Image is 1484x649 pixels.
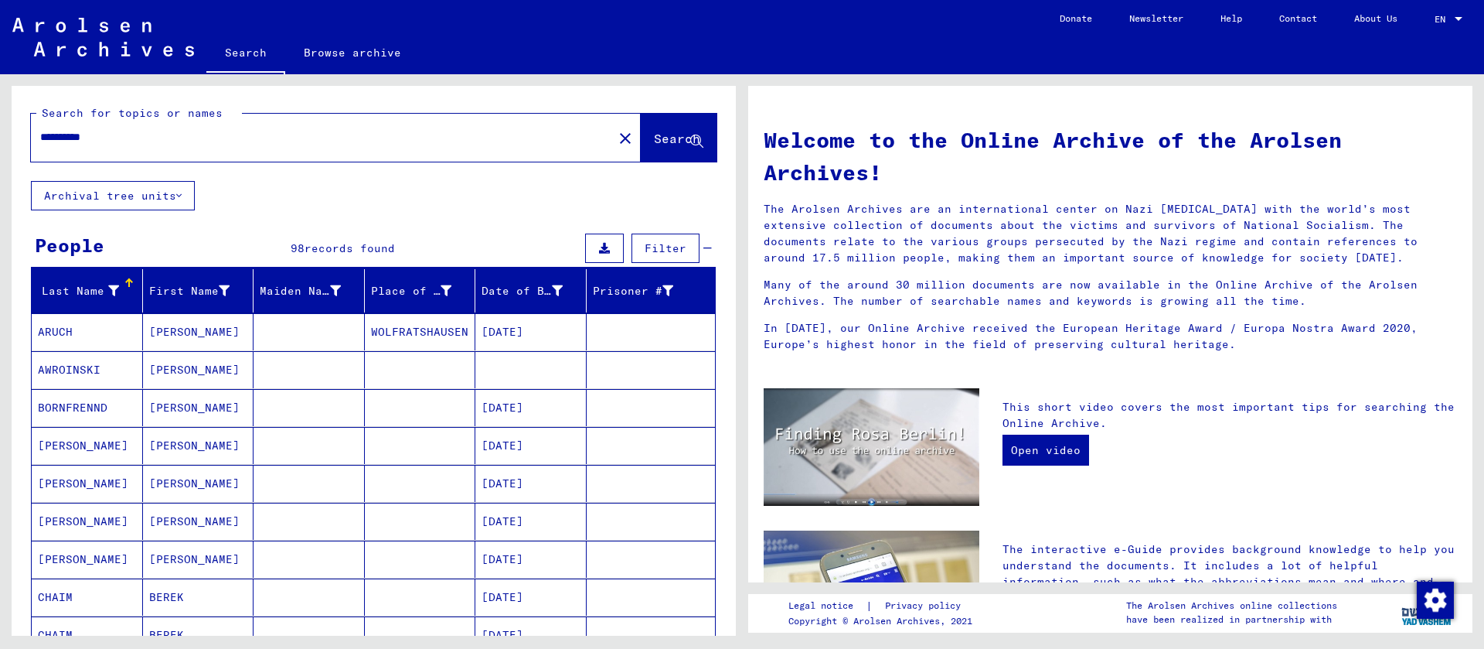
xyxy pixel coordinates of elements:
a: Open video [1002,435,1089,466]
div: First Name [149,283,230,299]
mat-header-cell: Date of Birth [475,269,587,313]
mat-cell: [PERSON_NAME] [143,465,254,502]
a: Search [206,34,285,74]
img: video.jpg [764,388,979,506]
div: Place of Birth [371,278,475,303]
mat-header-cell: Place of Birth [365,269,476,313]
h1: Welcome to the Online Archive of the Arolsen Archives! [764,124,1457,189]
p: This short video covers the most important tips for searching the Online Archive. [1002,399,1457,432]
mat-cell: [DATE] [475,541,587,578]
p: The Arolsen Archives are an international center on Nazi [MEDICAL_DATA] with the world’s most ext... [764,201,1457,266]
div: Last Name [38,278,142,303]
p: In [DATE], our Online Archive received the European Heritage Award / Europa Nostra Award 2020, Eu... [764,320,1457,353]
img: yv_logo.png [1398,593,1456,632]
p: Copyright © Arolsen Archives, 2021 [788,614,979,628]
mat-header-cell: Last Name [32,269,143,313]
mat-cell: [PERSON_NAME] [143,351,254,388]
div: Maiden Name [260,283,341,299]
mat-cell: [DATE] [475,427,587,464]
a: Privacy policy [873,598,979,614]
mat-cell: [PERSON_NAME] [32,427,143,464]
div: Date of Birth [482,283,563,299]
img: Zustimmung ändern [1417,582,1454,619]
mat-label: Search for topics or names [42,106,223,120]
span: Search [654,131,700,146]
div: People [35,231,104,259]
div: Date of Birth [482,278,586,303]
span: Filter [645,241,686,255]
span: 98 [291,241,305,255]
button: Archival tree units [31,181,195,210]
p: have been realized in partnership with [1126,613,1337,627]
mat-cell: WOLFRATSHAUSEN [365,313,476,350]
div: Place of Birth [371,283,452,299]
mat-cell: [PERSON_NAME] [32,465,143,502]
mat-cell: [PERSON_NAME] [143,427,254,464]
mat-cell: [PERSON_NAME] [143,389,254,426]
mat-cell: AWROINSKI [32,351,143,388]
button: Filter [631,234,699,263]
mat-cell: [DATE] [475,503,587,540]
div: Prisoner # [593,283,674,299]
mat-cell: BEREK [143,579,254,616]
p: The interactive e-Guide provides background knowledge to help you understand the documents. It in... [1002,541,1457,606]
div: Maiden Name [260,278,364,303]
p: Many of the around 30 million documents are now available in the Online Archive of the Arolsen Ar... [764,277,1457,309]
mat-header-cell: Prisoner # [587,269,716,313]
mat-cell: [DATE] [475,389,587,426]
mat-cell: BORNFRENND [32,389,143,426]
mat-cell: [PERSON_NAME] [32,503,143,540]
a: Legal notice [788,598,866,614]
mat-icon: close [616,129,635,148]
img: Arolsen_neg.svg [12,18,194,56]
span: records found [305,241,395,255]
mat-cell: ARUCH [32,313,143,350]
div: First Name [149,278,254,303]
button: Clear [610,122,641,153]
mat-cell: [PERSON_NAME] [143,503,254,540]
mat-cell: [DATE] [475,313,587,350]
mat-cell: [DATE] [475,579,587,616]
mat-cell: [PERSON_NAME] [143,541,254,578]
mat-cell: [PERSON_NAME] [143,313,254,350]
div: Prisoner # [593,278,697,303]
mat-cell: [PERSON_NAME] [32,541,143,578]
mat-select-trigger: EN [1435,13,1445,25]
p: The Arolsen Archives online collections [1126,599,1337,613]
div: Last Name [38,283,119,299]
mat-cell: CHAIM [32,579,143,616]
mat-header-cell: First Name [143,269,254,313]
div: Zustimmung ändern [1416,581,1453,618]
div: | [788,598,979,614]
a: Browse archive [285,34,420,71]
mat-cell: [DATE] [475,465,587,502]
mat-header-cell: Maiden Name [254,269,365,313]
button: Search [641,114,716,162]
